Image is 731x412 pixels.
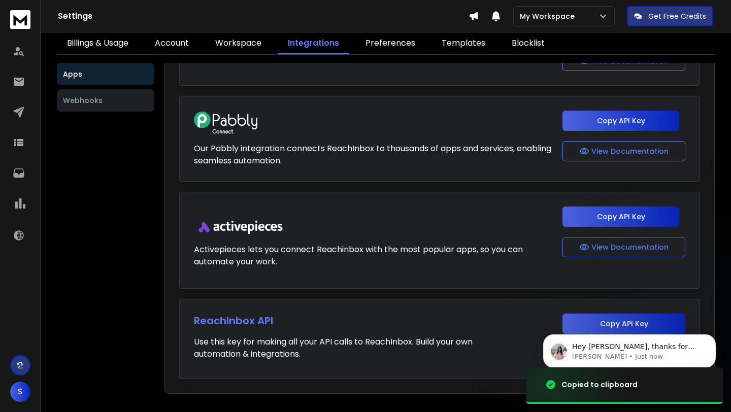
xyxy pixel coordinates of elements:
[431,33,495,54] a: Templates
[32,332,40,340] button: Gif picker
[99,82,195,104] div: [URL][DOMAIN_NAME]
[177,4,196,23] button: Home
[57,63,154,85] button: Apps
[8,58,195,82] div: Shivang says…
[194,314,473,328] h1: ReachInbox API
[355,33,425,54] a: Preferences
[10,10,30,29] img: logo
[29,6,45,22] img: Profile image for Lakshita
[145,33,199,54] a: Account
[562,111,679,131] button: Copy API Key
[70,58,195,81] div: Hi- why am I seeing this error?
[278,33,349,54] a: Integrations
[562,207,679,227] button: Copy API Key
[58,10,469,22] h1: Settings
[627,6,713,26] button: Get Free Credits
[205,33,272,54] a: Workspace
[16,246,101,252] div: [PERSON_NAME] • Just now
[8,197,167,244] div: Hey [PERSON_NAME], thanks for reaching out.Let me check this and get back to you.[PERSON_NAME] • ...
[16,163,158,183] div: Our usual reply time 🕒
[194,336,473,360] p: Use this key for making all your API calls to ReachInbox. Build your own automation & integrations.
[8,82,195,112] div: Shivang says…
[25,173,95,181] b: under 20 minutes
[49,13,70,23] p: Active
[562,237,685,257] button: View Documentation
[16,118,158,157] div: You’ll get replies here and in your email: ✉️
[8,112,167,189] div: You’ll get replies here and in your email:✉️[PERSON_NAME][EMAIL_ADDRESS][DOMAIN_NAME]Our usual re...
[562,141,685,161] button: View Documentation
[16,138,155,156] b: [PERSON_NAME][EMAIL_ADDRESS][DOMAIN_NAME]
[8,112,195,197] div: Box says…
[528,313,731,385] iframe: Intercom notifications message
[520,11,579,21] p: My Workspace
[8,197,195,266] div: Lakshita says…
[57,89,154,112] button: Webhooks
[502,33,555,54] a: Blocklist
[48,332,56,340] button: Upload attachment
[561,380,638,390] div: Copied to clipboard
[9,311,194,328] textarea: Message…
[57,33,139,54] a: Billings & Usage
[194,143,552,167] p: Our Pabbly integration connects ReachInbox to thousands of apps and services, enabling seamless a...
[194,244,552,268] p: Activepieces lets you connect Reachinbox with the most popular apps, so you can automate your work.
[78,64,187,75] div: Hi- why am I seeing this error?
[16,332,24,340] button: Emoji picker
[49,5,115,13] h1: [PERSON_NAME]
[16,203,158,223] div: Hey [PERSON_NAME], thanks for reaching out.
[174,328,190,345] button: Send a message…
[10,382,30,402] button: S
[648,11,706,21] p: Get Free Credits
[108,88,187,96] a: [URL][DOMAIN_NAME]
[16,228,158,238] div: Let me check this and get back to you.
[7,4,26,23] button: go back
